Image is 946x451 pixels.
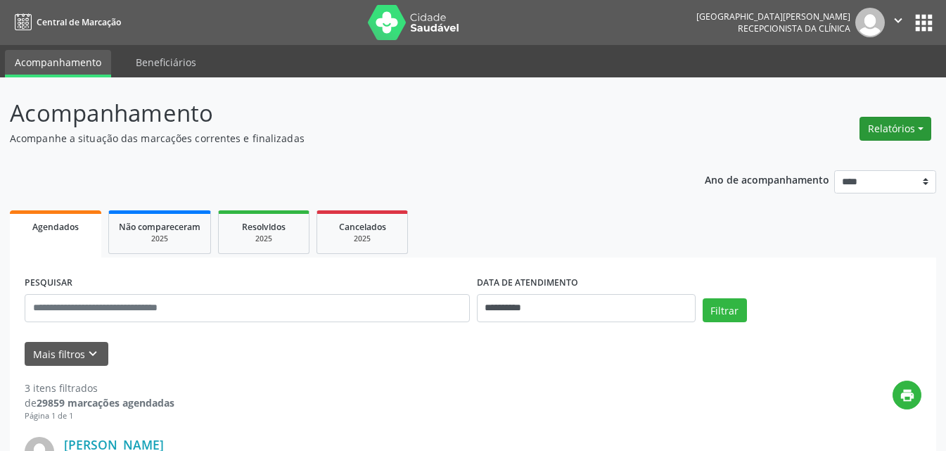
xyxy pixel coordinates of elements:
span: Central de Marcação [37,16,121,28]
span: Não compareceram [119,221,200,233]
div: 2025 [327,234,397,244]
div: [GEOGRAPHIC_DATA][PERSON_NAME] [696,11,850,23]
span: Agendados [32,221,79,233]
img: img [855,8,885,37]
div: 3 itens filtrados [25,381,174,395]
i: keyboard_arrow_down [85,346,101,362]
i: print [900,388,915,403]
div: 2025 [229,234,299,244]
p: Acompanhe a situação das marcações correntes e finalizadas [10,131,658,146]
a: Acompanhamento [5,50,111,77]
i:  [890,13,906,28]
p: Acompanhamento [10,96,658,131]
label: DATA DE ATENDIMENTO [477,272,578,294]
span: Resolvidos [242,221,286,233]
a: Central de Marcação [10,11,121,34]
div: de [25,395,174,410]
button: Filtrar [703,298,747,322]
div: Página 1 de 1 [25,410,174,422]
button: apps [912,11,936,35]
button: Relatórios [859,117,931,141]
div: 2025 [119,234,200,244]
a: Beneficiários [126,50,206,75]
p: Ano de acompanhamento [705,170,829,188]
button: print [893,381,921,409]
span: Recepcionista da clínica [738,23,850,34]
button: Mais filtroskeyboard_arrow_down [25,342,108,367]
strong: 29859 marcações agendadas [37,396,174,409]
button:  [885,8,912,37]
label: PESQUISAR [25,272,72,294]
span: Cancelados [339,221,386,233]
